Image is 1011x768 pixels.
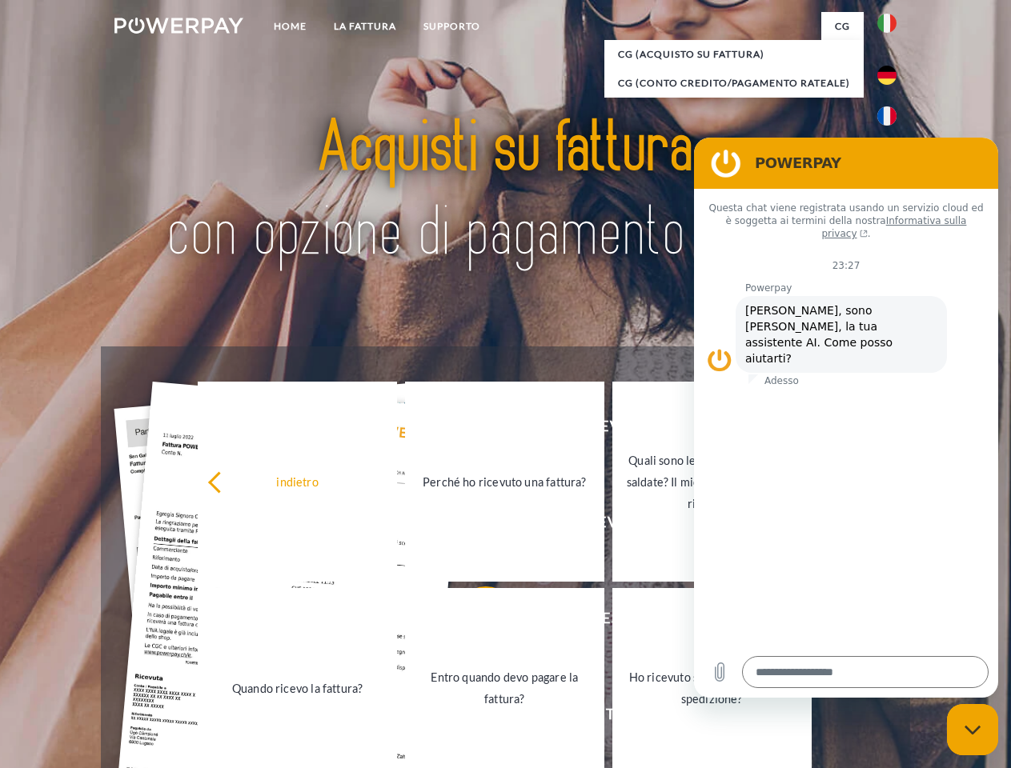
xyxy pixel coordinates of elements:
div: Ho ricevuto solo una parte della spedizione? [622,666,802,710]
a: CG [821,12,864,41]
a: CG (Conto Credito/Pagamento rateale) [604,69,864,98]
div: Quali sono le fatture non ancora saldate? Il mio pagamento è stato ricevuto? [622,449,802,514]
img: it [877,14,897,33]
div: indietro [207,470,387,492]
img: logo-powerpay-white.svg [114,18,243,34]
img: de [877,66,897,85]
a: Quali sono le fatture non ancora saldate? Il mio pagamento è stato ricevuto? [612,382,812,582]
div: Perché ho ricevuto una fattura? [415,470,595,492]
a: LA FATTURA [320,12,410,41]
a: Home [260,12,320,41]
div: Entro quando devo pagare la fattura? [415,666,595,710]
iframe: Finestra di messaggistica [694,138,998,698]
img: fr [877,106,897,126]
a: CG (Acquisto su fattura) [604,40,864,69]
img: title-powerpay_it.svg [153,77,858,306]
a: Supporto [410,12,494,41]
div: Quando ricevo la fattura? [207,677,387,698]
iframe: Pulsante per aprire la finestra di messaggistica, conversazione in corso [947,704,998,755]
